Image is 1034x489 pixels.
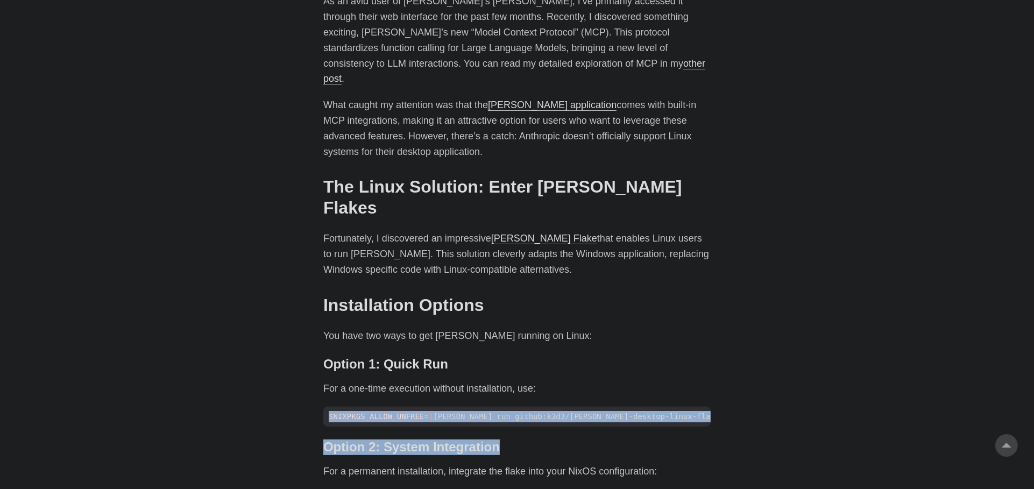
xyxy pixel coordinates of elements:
[323,411,766,422] span: $ [PERSON_NAME] run github:k3d3/[PERSON_NAME]-desktop-linux-flake --impure
[323,440,711,455] h3: Option 2: System Integration
[333,412,424,421] span: NIXPKGS_ALLOW_UNFREE
[488,100,617,110] a: [PERSON_NAME] application
[323,231,711,277] p: Fortunately, I discovered an impressive that enables Linux users to run [PERSON_NAME]. This solut...
[323,328,711,344] p: You have two ways to get [PERSON_NAME] running on Linux:
[323,357,711,372] h3: Option 1: Quick Run
[323,97,711,159] p: What caught my attention was that the comes with built-in MCP integrations, making it an attracti...
[995,434,1018,457] a: go to top
[323,176,711,218] h2: The Linux Solution: Enter [PERSON_NAME] Flakes
[429,412,433,421] span: 1
[323,295,711,315] h2: Installation Options
[323,464,711,479] p: For a permanent installation, integrate the flake into your NixOS configuration:
[323,381,711,396] p: For a one-time execution without installation, use:
[424,412,428,421] span: =
[491,233,597,244] a: [PERSON_NAME] Flake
